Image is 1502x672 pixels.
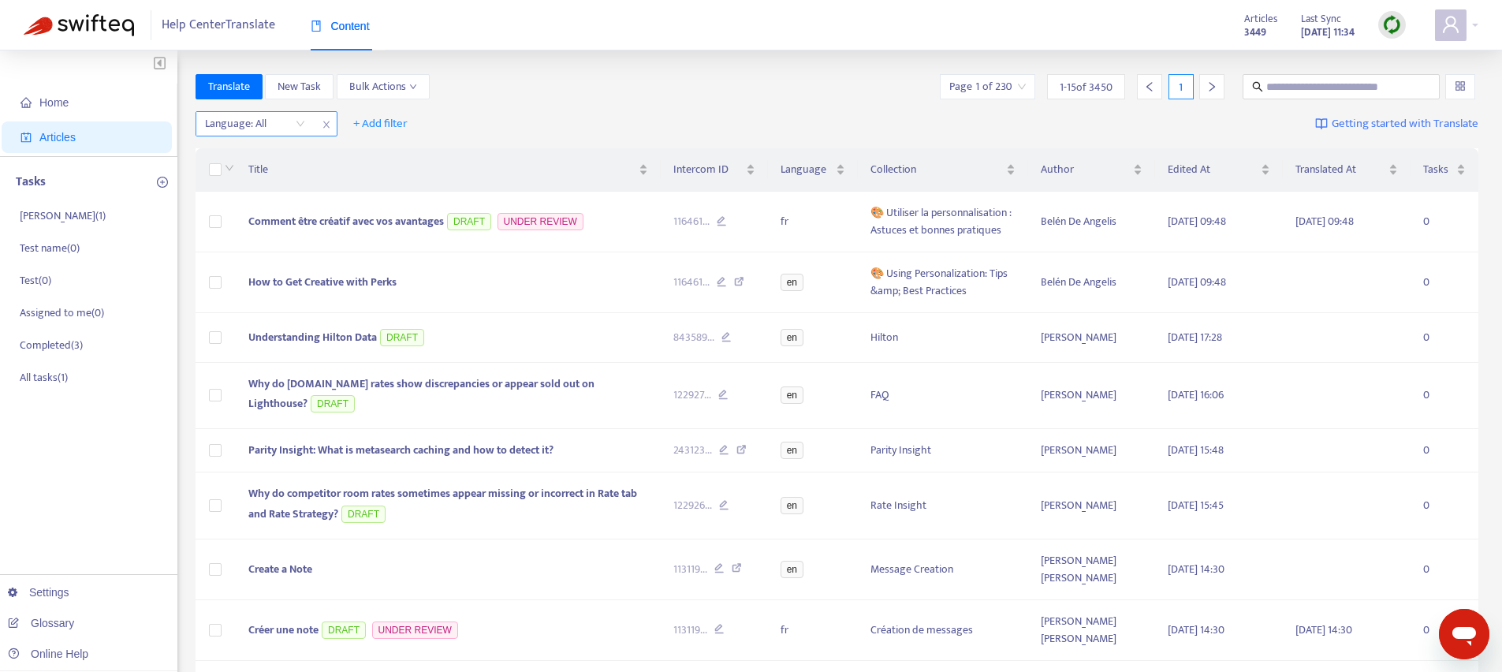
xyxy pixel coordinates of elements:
span: down [409,83,417,91]
span: [DATE] 09:48 [1168,212,1226,230]
img: sync.dc5367851b00ba804db3.png [1382,15,1402,35]
span: DRAFT [447,213,491,230]
span: [DATE] 17:28 [1168,328,1222,346]
span: [DATE] 14:30 [1168,560,1224,578]
img: Swifteq [24,14,134,36]
span: DRAFT [380,329,424,346]
td: [PERSON_NAME] [1028,429,1156,472]
td: 🎨 Utiliser la personnalisation : Astuces et bonnes pratiques [858,192,1028,252]
td: 0 [1411,313,1478,363]
span: Content [311,20,370,32]
td: [PERSON_NAME] [1028,472,1156,539]
span: Bulk Actions [349,78,417,95]
th: Language [768,148,858,192]
td: [PERSON_NAME] [1028,363,1156,430]
span: 116461 ... [673,213,710,230]
span: Getting started with Translate [1332,115,1478,133]
span: Why do competitor room rates sometimes appear missing or incorrect in Rate tab and Rate Strategy? [248,484,637,523]
span: Articles [1244,10,1277,28]
span: [DATE] 16:06 [1168,386,1224,404]
span: Créer une note [248,621,319,639]
th: Title [236,148,661,192]
span: 113119 ... [673,622,707,639]
span: + Add filter [353,114,408,133]
p: All tasks ( 1 ) [20,369,68,386]
p: Assigned to me ( 0 ) [20,304,104,321]
td: Belén De Angelis [1028,192,1156,252]
span: 122927 ... [673,386,711,404]
td: [PERSON_NAME] [PERSON_NAME] [1028,600,1156,661]
td: 🎨 Using Personalization: Tips &amp; Best Practices [858,252,1028,313]
span: Translated At [1295,161,1385,178]
p: [PERSON_NAME] ( 1 ) [20,207,106,224]
span: search [1252,81,1263,92]
span: Parity Insight: What is metasearch caching and how to detect it? [248,441,553,459]
a: Online Help [8,648,88,660]
span: Home [39,96,69,109]
span: 1 - 15 of 3450 [1060,79,1113,95]
span: close [316,115,337,134]
span: Last Sync [1301,10,1341,28]
td: [PERSON_NAME] [PERSON_NAME] [1028,539,1156,600]
span: 243123 ... [673,442,712,459]
p: Completed ( 3 ) [20,337,83,353]
td: 0 [1411,429,1478,472]
span: Collection [870,161,1003,178]
span: New Task [278,78,321,95]
span: [DATE] 14:30 [1168,621,1224,639]
strong: 3449 [1244,24,1266,41]
td: 0 [1411,192,1478,252]
span: left [1144,81,1155,92]
span: Articles [39,131,76,144]
span: en [781,561,803,578]
div: 1 [1168,74,1194,99]
span: right [1206,81,1217,92]
p: Test name ( 0 ) [20,240,80,256]
span: Why do [DOMAIN_NAME] rates show discrepancies or appear sold out on Lighthouse? [248,375,594,413]
td: fr [768,600,858,661]
a: Glossary [8,617,74,629]
td: [PERSON_NAME] [1028,313,1156,363]
td: 0 [1411,363,1478,430]
span: down [225,163,234,173]
td: FAQ [858,363,1028,430]
span: en [781,497,803,514]
button: Translate [196,74,263,99]
th: Intercom ID [661,148,767,192]
span: plus-circle [157,177,168,188]
td: 0 [1411,252,1478,313]
span: How to Get Creative with Perks [248,273,397,291]
span: [DATE] 14:30 [1295,621,1352,639]
td: Parity Insight [858,429,1028,472]
span: Tasks [1423,161,1453,178]
th: Author [1028,148,1156,192]
span: UNDER REVIEW [498,213,583,230]
th: Collection [858,148,1028,192]
th: Edited At [1155,148,1283,192]
p: Test ( 0 ) [20,272,51,289]
iframe: Button to launch messaging window [1439,609,1489,659]
span: DRAFT [311,395,355,413]
td: fr [768,192,858,252]
span: 116461 ... [673,274,710,291]
button: Bulk Actionsdown [337,74,430,99]
span: [DATE] 09:48 [1295,212,1354,230]
button: New Task [265,74,334,99]
span: en [781,329,803,346]
span: Understanding Hilton Data [248,328,377,346]
img: image-link [1315,118,1328,130]
span: Title [248,161,635,178]
span: Comment être créatif avec vos avantages [248,212,444,230]
span: [DATE] 15:45 [1168,496,1224,514]
span: user [1441,15,1460,34]
span: en [781,274,803,291]
span: en [781,386,803,404]
td: 0 [1411,539,1478,600]
a: Getting started with Translate [1315,111,1478,136]
th: Tasks [1411,148,1478,192]
td: Création de messages [858,600,1028,661]
span: DRAFT [322,622,366,639]
span: UNDER REVIEW [372,622,458,639]
span: account-book [20,132,32,143]
span: Language [781,161,833,178]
